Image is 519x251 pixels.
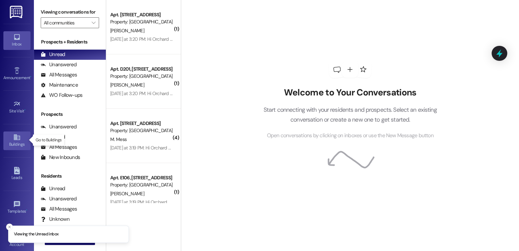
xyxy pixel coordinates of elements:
div: Unknown [41,216,70,223]
p: Viewing the Unread inbox [14,231,58,237]
span: Open conversations by clicking on inboxes or use the New Message button [267,131,433,140]
div: Property: [GEOGRAPHIC_DATA] [110,181,173,189]
div: Prospects [34,111,106,118]
h2: Welcome to Your Conversations [253,87,447,98]
button: Close toast [6,223,13,230]
a: Inbox [3,31,31,50]
span: [PERSON_NAME] [110,82,144,88]
a: Leads [3,165,31,183]
div: Apt. D201, [STREET_ADDRESS] [110,66,173,73]
p: Go to Buildings [36,137,61,143]
div: All Messages [41,71,77,78]
div: Prospects + Residents [34,38,106,46]
div: Unanswered [41,195,77,202]
a: Buildings [3,131,31,150]
span: • [26,208,27,213]
div: All Messages [41,205,77,213]
a: Templates • [3,198,31,217]
a: Site Visit • [3,98,31,116]
label: Viewing conversations for [41,7,99,17]
span: M. Mess [110,136,127,142]
a: Account [3,232,31,250]
span: • [30,74,31,79]
div: Apt. [STREET_ADDRESS] [110,11,173,18]
div: Unread [41,185,65,192]
div: Unanswered [41,61,77,68]
div: Property: [GEOGRAPHIC_DATA] [110,18,173,25]
div: Maintenance [41,82,78,89]
div: WO Follow-ups [41,92,82,99]
i:  [92,20,95,25]
div: Unread [41,51,65,58]
input: All communities [44,17,88,28]
div: Unread [41,133,65,141]
div: Residents [34,173,106,180]
div: Unanswered [41,123,77,130]
span: • [24,108,25,112]
div: Property: [GEOGRAPHIC_DATA] [110,127,173,134]
p: Start connecting with your residents and prospects. Select an existing conversation or create a n... [253,105,447,124]
div: New Inbounds [41,154,80,161]
div: All Messages [41,144,77,151]
img: ResiDesk Logo [10,6,24,18]
div: Apt. [STREET_ADDRESS] [110,120,173,127]
span: [PERSON_NAME] [110,191,144,197]
span: [PERSON_NAME] [110,28,144,34]
div: Property: [GEOGRAPHIC_DATA] [110,73,173,80]
div: Apt. E106, [STREET_ADDRESS] [110,174,173,181]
